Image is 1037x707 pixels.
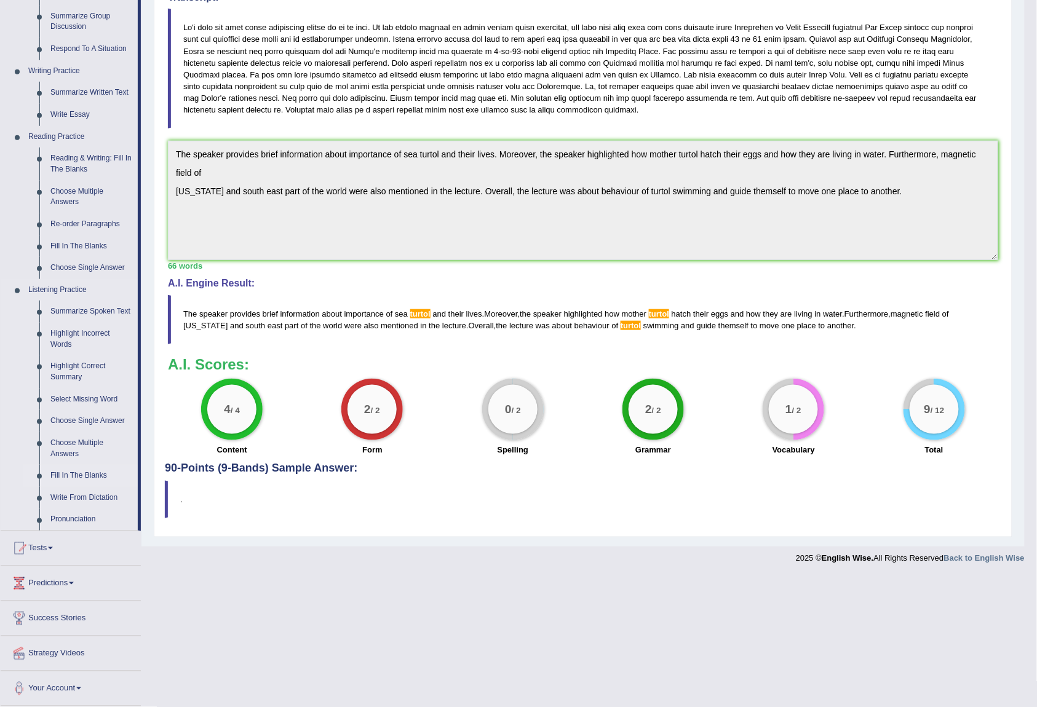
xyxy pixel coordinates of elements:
[622,309,646,318] span: mother
[794,309,813,318] span: living
[498,444,529,456] label: Spelling
[183,321,228,330] span: [US_STATE]
[45,148,138,180] a: Reading & Writing: Fill In The Blanks
[621,321,641,330] span: Possible spelling mistake found. (did you mean: Turton)
[819,321,825,330] span: to
[711,309,728,318] span: eggs
[421,321,427,330] span: in
[183,309,197,318] span: The
[1,566,141,597] a: Predictions
[268,321,283,330] span: east
[344,309,384,318] span: importance
[612,321,619,330] span: of
[786,403,793,416] big: 1
[168,9,998,128] blockquote: Lo'i dolo sit amet conse adipiscing elitse do ei te inci. Ut lab etdolo magnaal en admin veniam q...
[364,321,379,330] span: also
[681,321,694,330] span: and
[773,444,815,456] label: Vocabulary
[45,213,138,235] a: Re-order Paragraphs
[574,321,610,330] span: behaviour
[466,309,482,318] span: lives
[168,260,998,272] div: 66 words
[23,279,138,301] a: Listening Practice
[344,321,362,330] span: were
[635,444,671,456] label: Grammar
[45,38,138,60] a: Respond To A Situation
[168,278,998,289] h4: A.I. Engine Result:
[45,235,138,258] a: Fill In The Blanks
[45,509,138,531] a: Pronunciation
[505,403,512,416] big: 0
[926,309,940,318] span: field
[552,321,573,330] span: about
[731,309,744,318] span: and
[23,60,138,82] a: Writing Practice
[45,323,138,355] a: Highlight Incorrect Words
[718,321,749,330] span: themself
[781,309,792,318] span: are
[649,309,669,318] span: Possible spelling mistake found. (did you mean: Turton)
[301,321,308,330] span: of
[45,465,138,487] a: Fill In The Blanks
[45,181,138,213] a: Choose Multiple Answers
[512,406,521,416] small: / 2
[168,295,998,344] blockquote: . , . , . , .
[263,309,278,318] span: brief
[605,309,619,318] span: how
[45,6,138,38] a: Summarize Group Discussion
[410,309,431,318] span: Possible spelling mistake found. (did you mean: Turton)
[365,403,371,416] big: 2
[45,487,138,509] a: Write From Dictation
[792,406,801,416] small: / 2
[165,481,1001,518] blockquote: .
[45,82,138,104] a: Summarize Written Text
[45,257,138,279] a: Choose Single Answer
[645,403,652,416] big: 2
[815,309,821,318] span: in
[782,321,795,330] span: one
[944,554,1025,563] a: Back to English Wise
[45,410,138,432] a: Choose Single Answer
[217,444,247,456] label: Content
[822,554,873,563] strong: English Wise.
[844,309,889,318] span: Furthermore
[45,389,138,411] a: Select Missing Word
[672,309,691,318] span: hatch
[224,403,231,416] big: 4
[285,321,298,330] span: part
[496,321,507,330] span: the
[168,356,249,373] b: A.I. Scores:
[433,309,447,318] span: and
[395,309,408,318] span: sea
[429,321,440,330] span: the
[924,403,931,416] big: 9
[827,321,854,330] span: another
[760,321,779,330] span: move
[45,355,138,388] a: Highlight Correct Summary
[310,321,321,330] span: the
[931,406,945,416] small: / 12
[1,601,141,632] a: Success Stories
[23,126,138,148] a: Reading Practice
[245,321,265,330] span: south
[45,301,138,323] a: Summarize Spoken Text
[652,406,661,416] small: / 2
[746,309,761,318] span: how
[230,309,260,318] span: provides
[697,321,717,330] span: guide
[520,309,531,318] span: the
[45,104,138,126] a: Write Essay
[643,321,679,330] span: swimming
[763,309,779,318] span: they
[564,309,603,318] span: highlighted
[386,309,393,318] span: of
[797,321,816,330] span: place
[280,309,320,318] span: information
[381,321,418,330] span: mentioned
[448,309,464,318] span: their
[925,444,944,456] label: Total
[693,309,709,318] span: their
[469,321,494,330] span: Overall
[442,321,466,330] span: lecture
[322,309,343,318] span: about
